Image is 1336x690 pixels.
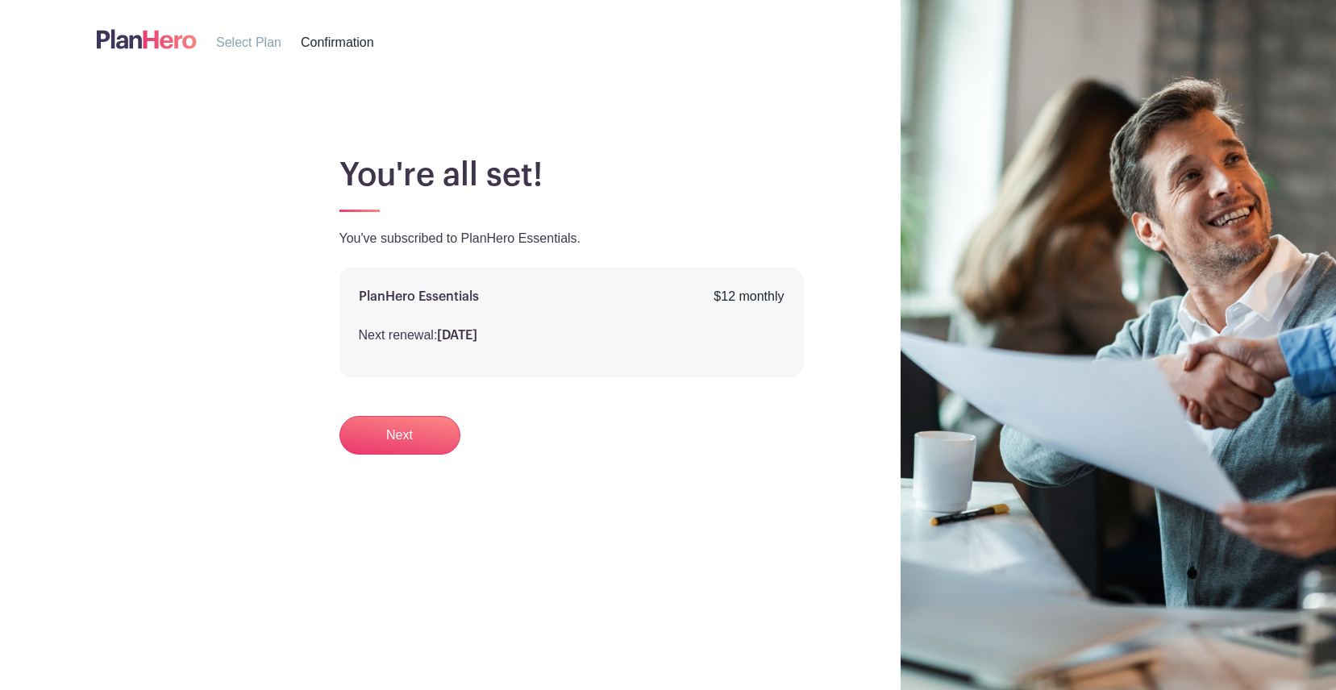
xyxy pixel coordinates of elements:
span: $12 monthly [714,287,784,306]
p: You've subscribed to PlanHero Essentials. [339,229,959,248]
p: Next renewal: [359,326,785,345]
span: Select Plan [216,35,281,49]
a: Next [339,416,460,455]
p: PlanHero Essentials [359,287,479,306]
span: [DATE] [437,329,477,342]
h1: You're all set! [339,156,959,194]
span: Confirmation [301,35,374,49]
img: logo-507f7623f17ff9eddc593b1ce0a138ce2505c220e1c5a4e2b4648c50719b7d32.svg [97,26,197,52]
